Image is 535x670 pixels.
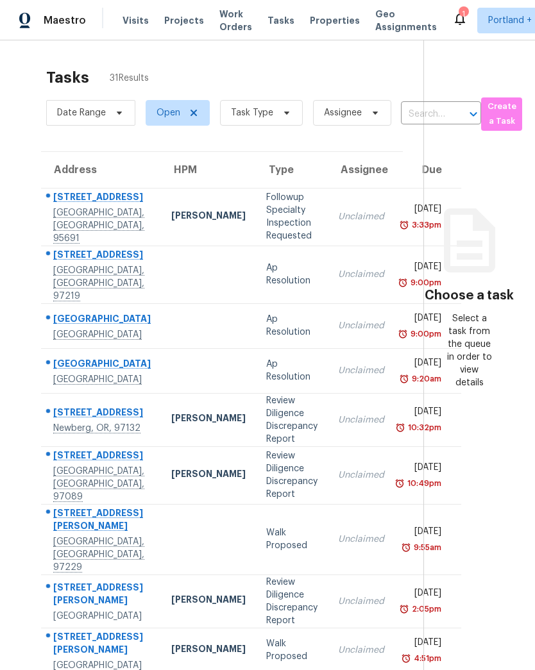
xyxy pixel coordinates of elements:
div: 1 [459,8,468,21]
img: Overdue Alarm Icon [398,328,408,340]
th: HPM [161,152,256,188]
div: [PERSON_NAME] [171,412,246,428]
div: [DATE] [405,525,441,541]
div: [PERSON_NAME] [171,467,246,483]
img: Overdue Alarm Icon [395,421,405,434]
div: Review Diligence Discrepancy Report [266,576,318,627]
div: Walk Proposed [266,526,318,552]
div: 3:33pm [409,219,441,231]
div: Ap Resolution [266,313,318,339]
div: 4:51pm [411,652,441,665]
div: [GEOGRAPHIC_DATA] [53,610,151,623]
div: Unclaimed [338,268,384,281]
div: 9:00pm [408,276,441,289]
div: Ap Resolution [266,262,318,287]
div: [DATE] [405,405,441,421]
div: [PERSON_NAME] [171,209,246,225]
span: Date Range [57,106,106,119]
img: Overdue Alarm Icon [399,219,409,231]
th: Type [256,152,328,188]
span: 31 Results [110,72,149,85]
div: 9:00pm [408,328,441,340]
div: 10:32pm [405,421,441,434]
div: 9:20am [409,373,441,385]
div: [DATE] [405,356,441,373]
div: [DATE] [405,587,441,603]
div: Unclaimed [338,644,384,657]
div: Ap Resolution [266,358,318,383]
div: [STREET_ADDRESS][PERSON_NAME] [53,630,151,659]
div: [DATE] [405,203,441,219]
span: Create a Task [488,99,516,129]
span: Assignee [324,106,362,119]
span: Open [157,106,180,119]
th: Address [41,152,161,188]
img: Overdue Alarm Icon [401,541,411,554]
img: Overdue Alarm Icon [395,477,405,490]
h3: Choose a task [425,289,514,302]
img: Overdue Alarm Icon [399,603,409,616]
div: 9:55am [411,541,441,554]
div: Review Diligence Discrepancy Report [266,449,318,501]
div: Unclaimed [338,364,384,377]
button: Open [464,105,482,123]
input: Search by address [401,105,445,124]
th: Due [395,152,461,188]
div: [DATE] [405,636,441,652]
div: Unclaimed [338,533,384,546]
div: 2:05pm [409,603,441,616]
div: [DATE] [405,312,441,328]
span: Maestro [44,14,86,27]
div: [PERSON_NAME] [171,642,246,658]
img: Overdue Alarm Icon [398,276,408,289]
div: Unclaimed [338,469,384,482]
h2: Tasks [46,71,89,84]
button: Create a Task [481,97,522,131]
div: Unclaimed [338,595,384,608]
span: Task Type [231,106,273,119]
img: Overdue Alarm Icon [401,652,411,665]
span: Tasks [267,16,294,25]
span: Work Orders [219,8,252,33]
div: [STREET_ADDRESS][PERSON_NAME] [53,581,151,610]
div: [DATE] [405,260,441,276]
th: Assignee [328,152,395,188]
div: Unclaimed [338,319,384,332]
div: 10:49pm [405,477,441,490]
span: Properties [310,14,360,27]
img: Overdue Alarm Icon [399,373,409,385]
div: Review Diligence Discrepancy Report [266,394,318,446]
div: Unclaimed [338,414,384,426]
div: Followup Specialty Inspection Requested [266,191,318,242]
div: Unclaimed [338,210,384,223]
div: [DATE] [405,461,441,477]
div: Walk Proposed [266,637,318,663]
span: Projects [164,14,204,27]
div: Select a task from the queue in order to view details [447,312,492,389]
span: Geo Assignments [375,8,437,33]
span: Visits [123,14,149,27]
div: [PERSON_NAME] [171,593,246,609]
